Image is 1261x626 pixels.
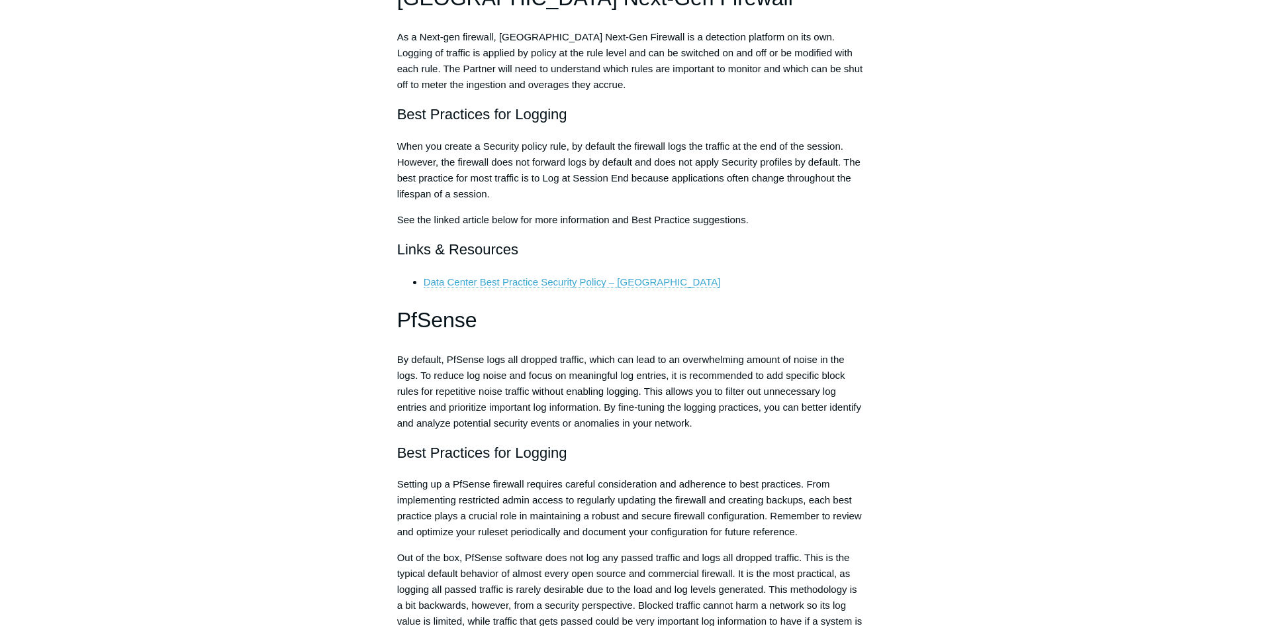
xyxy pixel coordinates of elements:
[397,476,864,540] p: Setting up a PfSense firewall requires careful consideration and adherence to best practices. Fro...
[397,212,864,228] p: See the linked article below for more information and Best Practice suggestions.
[397,441,864,464] h2: Best Practices for Logging
[397,103,864,126] h2: Best Practices for Logging
[424,276,721,288] a: Data Center Best Practice Security Policy – [GEOGRAPHIC_DATA]
[397,138,864,202] p: When you create a Security policy rule, by default the firewall logs the traffic at the end of th...
[397,238,864,261] h2: Links & Resources
[397,303,864,337] h1: PfSense
[397,29,864,93] p: As a Next-gen firewall, [GEOGRAPHIC_DATA] Next-Gen Firewall is a detection platform on its own. L...
[397,352,864,431] p: By default, PfSense logs all dropped traffic, which can lead to an overwhelming amount of noise i...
